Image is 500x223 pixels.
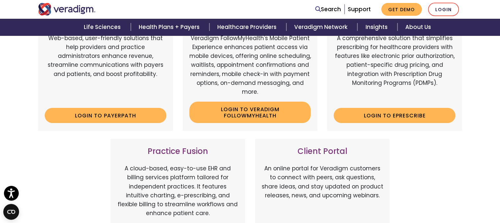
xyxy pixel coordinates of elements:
p: A cloud-based, easy-to-use EHR and billing services platform tailored for independent practices. ... [117,164,239,218]
a: Login to Payerpath [45,108,166,123]
a: Veradigm Network [286,19,357,36]
a: Health Plans + Payers [131,19,209,36]
p: Web-based, user-friendly solutions that help providers and practice administrators enhance revenu... [45,34,166,103]
p: A comprehensive solution that simplifies prescribing for healthcare providers with features like ... [334,34,455,103]
img: Veradigm logo [38,3,96,15]
a: Login [428,3,459,16]
a: Healthcare Providers [209,19,286,36]
iframe: Drift Chat Widget [374,176,492,215]
p: An online portal for Veradigm customers to connect with peers, ask questions, share ideas, and st... [262,164,383,218]
a: Support [348,5,371,13]
button: Open CMP widget [3,204,19,220]
h3: Client Portal [262,147,383,156]
h3: Practice Fusion [117,147,239,156]
p: Veradigm FollowMyHealth's Mobile Patient Experience enhances patient access via mobile devices, o... [189,34,311,96]
a: Get Demo [381,3,422,16]
a: Login to Veradigm FollowMyHealth [189,102,311,123]
a: Search [315,5,341,14]
a: Login to ePrescribe [334,108,455,123]
a: Insights [357,19,397,36]
a: About Us [397,19,439,36]
a: Life Sciences [76,19,131,36]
